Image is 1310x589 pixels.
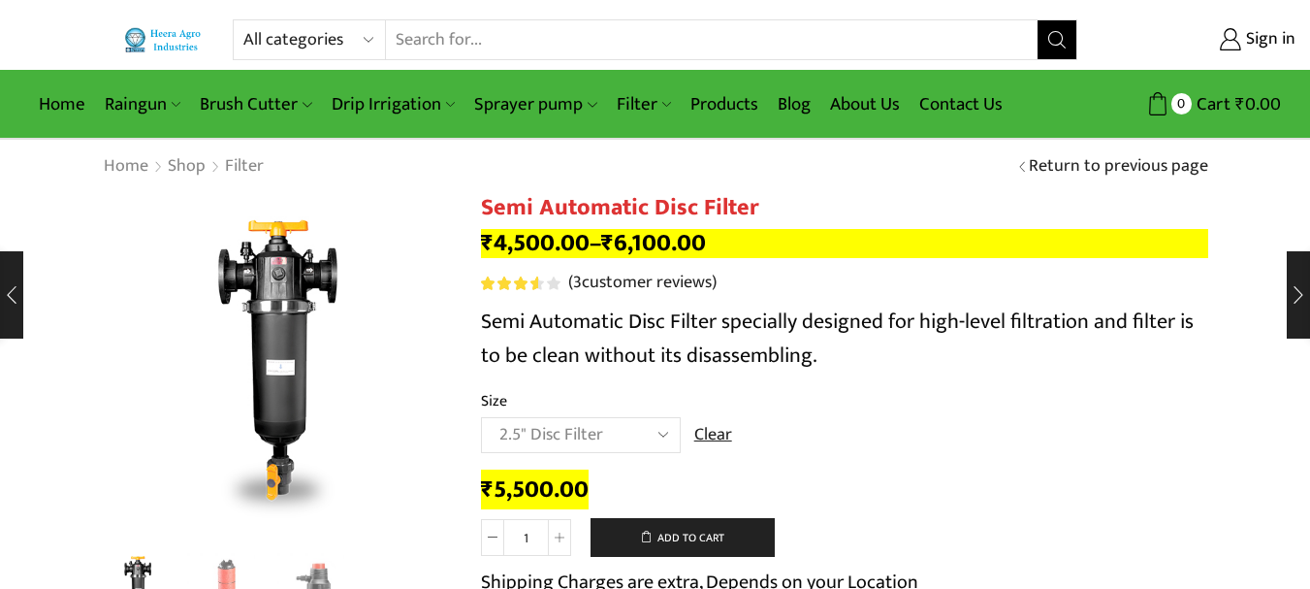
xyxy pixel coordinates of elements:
[1029,154,1208,180] a: Return to previous page
[481,223,590,263] bdi: 4,500.00
[29,82,95,127] a: Home
[103,194,452,543] img: Semi Automatic Disc Filter
[103,154,265,180] nav: Breadcrumb
[1192,91,1230,117] span: Cart
[1241,27,1295,52] span: Sign in
[224,154,265,180] a: Filter
[681,82,768,127] a: Products
[167,154,207,180] a: Shop
[481,223,494,263] span: ₹
[481,470,494,509] span: ₹
[103,154,149,180] a: Home
[568,271,717,296] a: (3customer reviews)
[573,268,582,297] span: 3
[481,277,563,290] span: 3
[591,518,775,557] button: Add to cart
[768,82,820,127] a: Blog
[1106,22,1295,57] a: Sign in
[481,470,589,509] bdi: 5,500.00
[481,194,1208,222] h1: Semi Automatic Disc Filter
[481,229,1208,258] p: –
[607,82,681,127] a: Filter
[322,82,464,127] a: Drip Irrigation
[1038,20,1076,59] button: Search button
[601,223,706,263] bdi: 6,100.00
[103,194,452,543] div: 1 / 3
[386,20,1037,59] input: Search for...
[1235,89,1281,119] bdi: 0.00
[820,82,910,127] a: About Us
[481,277,559,290] div: Rated 3.67 out of 5
[464,82,606,127] a: Sprayer pump
[481,304,1194,374] span: Semi Automatic Disc Filter specially designed for high-level filtration and filter is to be clean...
[190,82,321,127] a: Brush Cutter
[1097,86,1281,122] a: 0 Cart ₹0.00
[601,223,614,263] span: ₹
[1235,89,1245,119] span: ₹
[504,519,548,556] input: Product quantity
[481,277,538,290] span: Rated out of 5 based on customer ratings
[694,423,732,448] a: Clear options
[95,82,190,127] a: Raingun
[1171,93,1192,114] span: 0
[481,390,507,412] label: Size
[910,82,1012,127] a: Contact Us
